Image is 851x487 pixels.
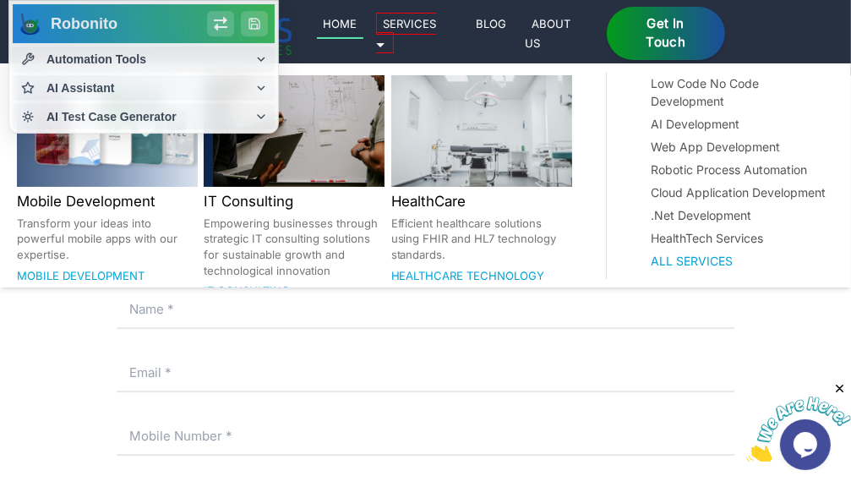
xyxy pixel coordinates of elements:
[46,111,177,123] span: AI Test Case Generator
[19,14,41,35] img: Logo
[13,47,275,72] button: Automation Tools
[17,216,198,263] p: Transform your ideas into powerful mobile apps with our expertise.
[391,216,572,263] p: Efficient healthcare solutions using FHIR and HL7 technology standards.
[652,161,828,178] a: Robotic Process Automation
[204,284,290,298] a: IT Consulting
[17,190,198,212] h2: Mobile Development
[652,183,828,201] a: Cloud Application Development
[652,206,828,224] a: .Net Development
[46,53,146,65] span: Automation Tools
[376,13,437,53] a: Services 🞃
[204,190,385,212] h2: IT Consulting
[652,74,828,110] a: Low Code No Code Development
[46,82,114,94] span: AI Assistant
[746,381,851,462] iframe: chat widget
[607,7,724,61] a: Get in Touch
[117,418,734,456] input: Mobile Number *
[204,216,385,279] p: Empowering businesses through strategic IT consulting solutions for sustainable growth and techno...
[117,354,734,392] input: Email *
[13,75,275,101] button: AI Assistant
[469,14,512,34] a: Blog
[652,115,828,133] a: AI Development
[391,190,572,212] h2: HealthCare
[525,14,570,52] a: About Us
[652,252,828,270] a: All Services
[391,269,545,302] a: Healthcare Technology Consulting
[317,14,363,39] a: Home
[652,138,828,156] a: Web App Development
[17,269,145,282] a: Mobile Development
[117,291,734,329] input: Name *
[51,13,117,36] h1: Robonito
[652,229,828,247] a: HealthTech Services
[13,104,275,129] button: AI Test Case Generator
